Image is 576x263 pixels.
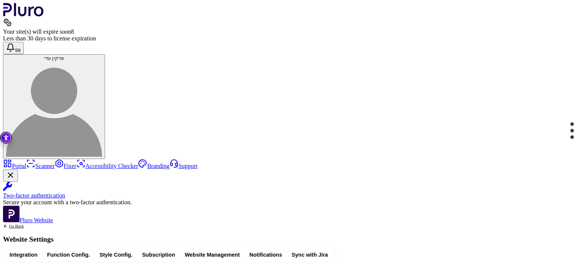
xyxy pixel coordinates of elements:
span: 8 [71,28,74,35]
span: פרקין עדי [44,55,64,61]
a: Two-factor authentication [3,182,573,199]
div: Secure your account with a two-factor authentication. [3,199,573,206]
button: Notifications [244,250,287,260]
span: 99 [15,48,21,53]
span: Integration [10,251,37,259]
img: פרקין עדי [6,61,102,157]
button: Sync with Jira [287,250,333,260]
button: Open notifications, you have 390 new notifications [3,42,24,54]
span: Website Management [185,251,240,259]
button: Subscription [137,250,180,260]
span: Subscription [142,251,175,259]
button: Function Config. [42,250,95,260]
a: Back to previous screen [3,224,54,229]
a: Fixer [55,163,76,169]
a: Support [169,163,198,169]
span: Sync with Jira [292,251,328,259]
h1: Website Settings [3,236,54,243]
span: Notifications [249,251,282,259]
div: Less than 30 days to license expiration [3,35,573,42]
a: Accessibility Checker [76,163,138,169]
a: Logo [3,11,44,18]
button: פרקין עדיפרקין עדי [3,54,105,159]
a: Scanner [26,163,55,169]
span: Function Config. [47,251,90,259]
a: Open Pluro Website [3,217,53,223]
aside: Sidebar menu [3,159,573,224]
a: Branding [138,163,169,169]
button: Integration [5,250,42,260]
span: Style Config. [99,251,132,259]
button: Website Management [180,250,244,260]
div: Two-factor authentication [3,192,573,199]
button: Style Config. [95,250,138,260]
div: Your site(s) will expire soon [3,28,573,35]
button: Close Two-factor authentication notification [3,169,18,182]
a: Portal [3,163,26,169]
